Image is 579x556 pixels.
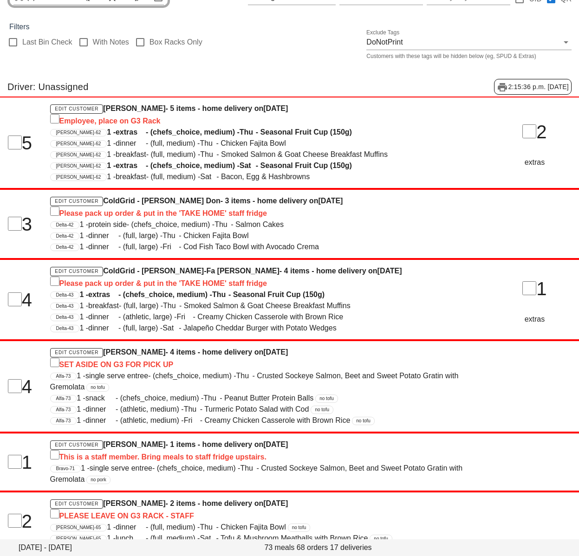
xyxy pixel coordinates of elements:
span: Fri [163,241,179,252]
h4: [PERSON_NAME] - 4 items - home delivery on [50,347,480,370]
a: Edit Customer [50,499,104,509]
div: Employee, place on G3 Rack [50,114,480,127]
span: [PERSON_NAME]-62 [56,129,101,136]
span: Sat [163,323,179,334]
span: 1 - - (chefs_choice, medium) - - Seasonal Fruit Cup (150g) [107,162,352,169]
div: This is a staff member. Bring meals to staff fridge upstairs. [50,450,480,463]
div: PLEASE LEAVE ON G3 RACK - STAFF [50,509,480,522]
span: [PERSON_NAME]-62 [56,163,101,169]
span: Thu [236,370,253,381]
span: Edit Customer [54,350,98,355]
a: Edit Customer [50,267,104,276]
span: lunch [116,533,146,544]
span: Edit Customer [54,106,98,111]
span: dinner [88,311,118,323]
span: Fri [184,415,200,426]
span: dinner [88,323,118,334]
span: 1 - - (full, large) - - Jalapeño Cheddar Burger with Potato Wedges [79,324,336,332]
span: 1 - - (chefs_choice, medium) - - Peanut Butter Protein Balls [77,394,313,402]
span: Thu [240,127,256,138]
span: Alfa-73 [56,395,71,402]
span: 1 - - (chefs_choice, medium) - - Seasonal Fruit Cup (150g) [107,128,352,136]
span: 1 - - (athletic, large) - - Creamy Chicken Casserole with Brown Rice [79,313,343,321]
span: [PERSON_NAME]-65 [56,524,101,531]
span: extras [88,289,118,300]
span: 1 - - (chefs_choice, medium) - - Seasonal Fruit Cup (150g) [79,291,325,298]
div: Please pack up order & put in the 'TAKE HOME' staff fridge [50,277,480,289]
span: Delta-43 [56,325,74,332]
span: single serve entree [85,370,148,381]
span: dinner [88,230,118,241]
span: 1 - - (full, large) - - Smoked Salmon & Goat Cheese Breakfast Muffins [79,302,350,310]
span: breakfast [88,300,119,311]
label: Exclude Tags [366,29,399,36]
span: 1 - - (full, medium) - - Smoked Salmon & Goat Cheese Breakfast Muffins [107,150,388,158]
div: 2 [491,118,578,146]
span: extras [116,160,146,171]
a: Edit Customer [50,348,104,357]
span: 1 - - (full, large) - - Chicken Fajita Bowl [79,232,248,239]
span: 1 - - (full, medium) - - Chicken Fajita Bowl [107,523,286,531]
span: breakfast [116,149,146,160]
span: 1 - - (full, large) - - Cod Fish Taco Bowl with Avocado Crema [79,243,319,251]
span: Thu [163,300,179,311]
span: Delta-42 [56,244,74,251]
span: Delta-43 [56,314,74,321]
span: dinner [116,138,146,149]
span: Edit Customer [54,199,98,204]
span: [DATE] [263,348,288,356]
div: 2:15:36 p.m. [DATE] [494,79,572,95]
span: Edit Customer [54,269,98,274]
span: Thu [212,289,228,300]
span: Fri [176,311,193,323]
span: dinner [85,404,116,415]
span: 1 - - (full, medium) - - Chicken Fajita Bowl [107,139,286,147]
span: breakfast [116,171,146,182]
label: With Notes [93,38,129,47]
span: Thu [203,393,220,404]
span: 1 - - (chefs_choice, medium) - - Salmon Cakes [79,220,284,228]
span: [PERSON_NAME]-65 [56,536,101,542]
span: Delta-42 [56,233,74,239]
span: [DATE] [377,267,402,275]
span: Sat [240,160,256,171]
span: Thu [200,522,216,533]
span: Thu [200,149,216,160]
span: Edit Customer [54,442,98,447]
span: [DATE] [318,197,343,205]
div: Customers with these tags will be hidden below (eg, SPUD & Extras) [366,53,572,59]
h4: ColdGrid - [PERSON_NAME]-Fa [PERSON_NAME] - 4 items - home delivery on [50,265,480,289]
span: Thu [215,219,231,230]
label: Last Bin Check [22,38,72,47]
span: [DATE] [263,104,288,112]
div: 1 [491,275,578,303]
span: 1 - - (athletic, medium) - - Creamy Chicken Casserole with Brown Rice [77,416,350,424]
span: Thu [200,138,216,149]
a: Edit Customer [50,197,104,206]
div: Exclude TagsDoNotPrint [366,35,572,50]
div: SET ASIDE ON G3 FOR PICK UP [50,358,480,370]
span: [DATE] [263,499,288,507]
h4: [PERSON_NAME] - 1 items - home delivery on [50,439,480,463]
span: 1 - - (chefs_choice, medium) - - Crusted Sockeye Salmon, Beet and Sweet Potato Gratin with Gremolata [50,464,463,483]
span: Edit Customer [54,501,98,506]
span: 1 - - (full, medium) - - Bacon, Egg & Hashbrowns [107,173,310,181]
span: Bravo-71 [56,465,75,472]
span: [PERSON_NAME]-62 [56,141,101,147]
span: [PERSON_NAME]-62 [56,152,101,158]
span: Delta-43 [56,303,74,310]
span: Alfa-73 [56,373,71,380]
span: Alfa-73 [56,418,71,424]
span: snack [85,393,116,404]
span: Alfa-73 [56,407,71,413]
h4: [PERSON_NAME] - 2 items - home delivery on [50,498,480,522]
span: extras [116,127,146,138]
span: Thu [163,230,179,241]
span: Thu [240,463,256,474]
span: dinner [85,415,116,426]
span: Delta-43 [56,292,74,298]
div: DoNotPrint [366,38,403,46]
span: dinner [116,522,146,533]
span: [DATE] [263,440,288,448]
div: Please pack up order & put in the 'TAKE HOME' staff fridge [50,207,480,219]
